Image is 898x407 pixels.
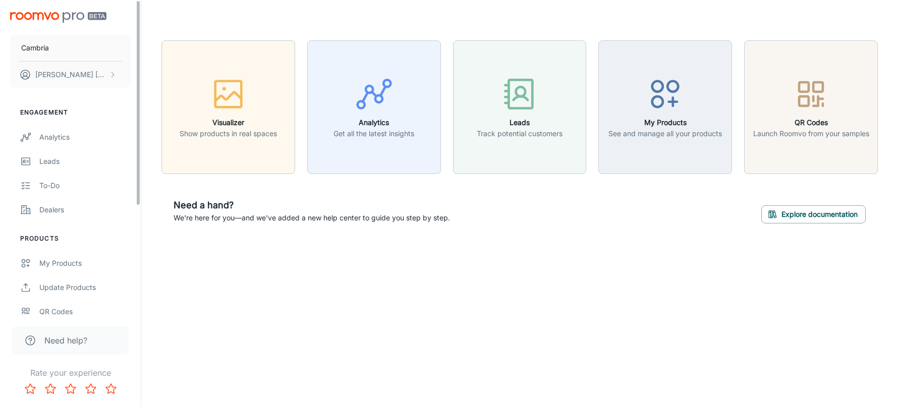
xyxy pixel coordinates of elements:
[333,117,414,128] h6: Analytics
[744,101,878,111] a: QR CodesLaunch Roomvo from your samples
[753,128,869,139] p: Launch Roomvo from your samples
[307,40,441,174] button: AnalyticsGet all the latest insights
[39,132,131,143] div: Analytics
[333,128,414,139] p: Get all the latest insights
[453,40,587,174] button: LeadsTrack potential customers
[761,205,866,223] button: Explore documentation
[744,40,878,174] button: QR CodesLaunch Roomvo from your samples
[21,42,49,53] p: Cambria
[608,117,722,128] h6: My Products
[761,208,866,218] a: Explore documentation
[10,62,131,88] button: [PERSON_NAME] [PERSON_NAME]
[180,128,277,139] p: Show products in real spaces
[180,117,277,128] h6: Visualizer
[307,101,441,111] a: AnalyticsGet all the latest insights
[174,198,450,212] h6: Need a hand?
[477,128,563,139] p: Track potential customers
[10,35,131,61] button: Cambria
[477,117,563,128] h6: Leads
[39,180,131,191] div: To-do
[10,12,106,23] img: Roomvo PRO Beta
[598,40,732,174] button: My ProductsSee and manage all your products
[39,156,131,167] div: Leads
[39,204,131,215] div: Dealers
[39,258,131,269] div: My Products
[161,40,295,174] button: VisualizerShow products in real spaces
[598,101,732,111] a: My ProductsSee and manage all your products
[35,69,106,80] p: [PERSON_NAME] [PERSON_NAME]
[453,101,587,111] a: LeadsTrack potential customers
[608,128,722,139] p: See and manage all your products
[174,212,450,223] p: We're here for you—and we've added a new help center to guide you step by step.
[753,117,869,128] h6: QR Codes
